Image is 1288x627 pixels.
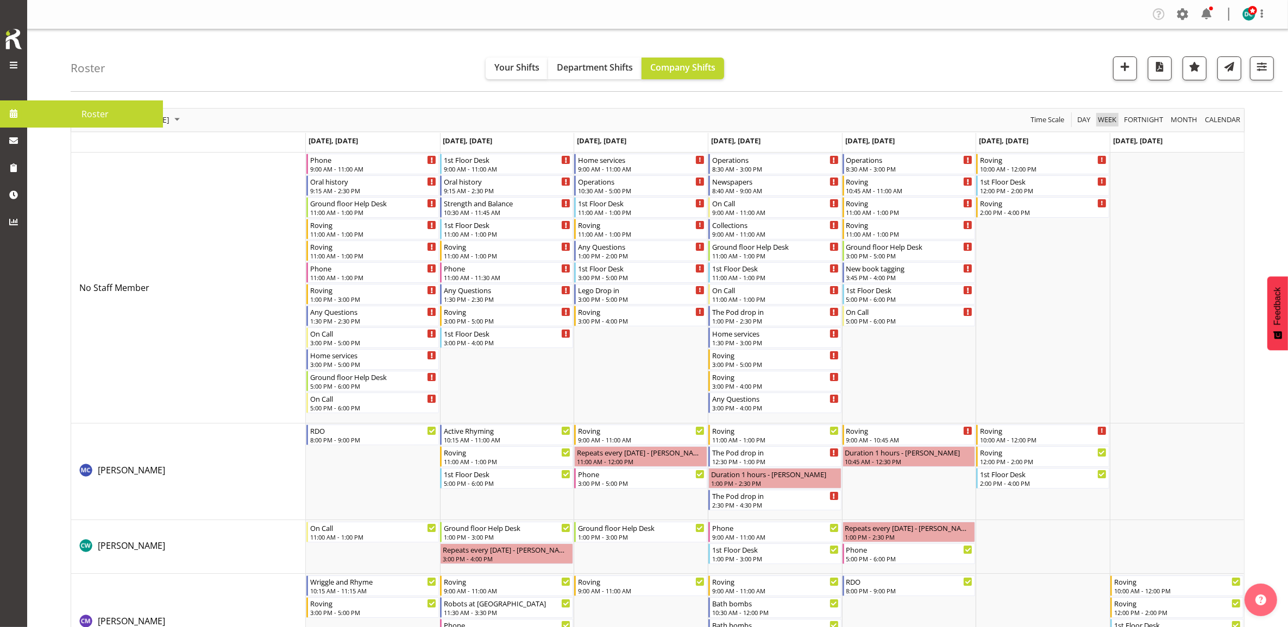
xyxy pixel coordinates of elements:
div: No Staff Member"s event - Roving Begin From Thursday, October 2, 2025 at 3:00:00 PM GMT+13:00 End... [708,349,841,370]
a: [PERSON_NAME] [98,464,165,477]
div: 2:00 PM - 4:00 PM [980,208,1107,217]
div: No Staff Member"s event - Roving Begin From Friday, October 3, 2025 at 10:45:00 AM GMT+13:00 Ends... [843,175,976,196]
div: 10:15 AM - 11:15 AM [310,586,437,595]
div: 9:00 AM - 11:00 AM [444,164,570,173]
div: Aurora Catu"s event - Active Rhyming Begin From Tuesday, September 30, 2025 at 10:15:00 AM GMT+13... [440,425,573,445]
div: On Call [310,522,437,533]
div: 9:00 AM - 11:00 AM [578,164,705,173]
div: Bath bombs [712,598,839,609]
div: 3:00 PM - 5:00 PM [578,295,705,303]
div: Catherine Wilson"s event - Ground floor Help Desk Begin From Wednesday, October 1, 2025 at 1:00:0... [574,522,707,542]
a: Roster [27,100,163,128]
span: [PERSON_NAME] [98,464,165,476]
button: Month [1203,113,1242,126]
div: No Staff Member"s event - On Call Begin From Monday, September 29, 2025 at 3:00:00 PM GMT+13:00 E... [306,327,439,348]
div: New book tagging [846,263,973,274]
div: Chamique Mamolo"s event - Bath bombs Begin From Thursday, October 2, 2025 at 10:30:00 AM GMT+13:0... [708,597,841,618]
div: Oral history [444,176,570,187]
img: Rosterit icon logo [3,27,24,51]
span: calendar [1204,113,1241,126]
div: No Staff Member"s event - On Call Begin From Friday, October 3, 2025 at 5:00:00 PM GMT+13:00 Ends... [843,306,976,326]
button: Timeline Day [1076,113,1092,126]
div: No Staff Member"s event - New book tagging Begin From Friday, October 3, 2025 at 3:45:00 PM GMT+1... [843,262,976,283]
div: Repeats every [DATE] - [PERSON_NAME] [443,544,570,555]
div: No Staff Member"s event - Ground floor Help Desk Begin From Monday, September 29, 2025 at 11:00:0... [306,197,439,218]
div: 8:30 AM - 3:00 PM [846,164,973,173]
div: Phone [310,263,437,274]
div: 3:00 PM - 4:00 PM [578,316,705,325]
div: Aurora Catu"s event - RDO Begin From Monday, September 29, 2025 at 8:00:00 PM GMT+13:00 Ends At M... [306,425,439,445]
div: No Staff Member"s event - Operations Begin From Thursday, October 2, 2025 at 8:30:00 AM GMT+13:00... [708,154,841,174]
div: 9:00 AM - 11:00 AM [310,164,437,173]
div: Chamique Mamolo"s event - Roving Begin From Sunday, October 5, 2025 at 12:00:00 PM GMT+13:00 Ends... [1110,597,1243,618]
div: Duration 1 hours - [PERSON_NAME] [711,468,839,479]
div: 1st Floor Desk [444,219,570,230]
div: 8:30 AM - 3:00 PM [712,164,839,173]
div: Aurora Catu"s event - Roving Begin From Tuesday, September 30, 2025 at 11:00:00 AM GMT+13:00 Ends... [440,446,573,467]
span: Roster [33,106,158,122]
div: 3:00 PM - 5:00 PM [310,360,437,369]
div: No Staff Member"s event - 1st Floor Desk Begin From Friday, October 3, 2025 at 5:00:00 PM GMT+13:... [843,284,976,305]
div: Roving [444,241,570,252]
span: Day [1076,113,1091,126]
div: No Staff Member"s event - Home services Begin From Monday, September 29, 2025 at 3:00:00 PM GMT+1... [306,349,439,370]
div: Aurora Catu"s event - Phone Begin From Wednesday, October 1, 2025 at 3:00:00 PM GMT+13:00 Ends At... [574,468,707,489]
div: Roving [578,306,705,317]
div: 11:00 AM - 1:00 PM [310,230,437,238]
td: No Staff Member resource [71,153,306,423]
button: Department Shifts [548,58,642,79]
div: Any Questions [310,306,437,317]
div: No Staff Member"s event - Ground floor Help Desk Begin From Friday, October 3, 2025 at 3:00:00 PM... [843,240,976,261]
div: No Staff Member"s event - Operations Begin From Wednesday, October 1, 2025 at 10:30:00 AM GMT+13:... [574,175,707,196]
div: 11:00 AM - 1:00 PM [712,251,839,260]
div: Roving [846,198,973,208]
span: No Staff Member [79,282,149,294]
span: [PERSON_NAME] [98,615,165,627]
div: 3:00 PM - 5:00 PM [578,273,705,282]
div: No Staff Member"s event - 1st Floor Desk Begin From Tuesday, September 30, 2025 at 3:00:00 PM GMT... [440,327,573,348]
div: 9:00 AM - 11:00 AM [444,586,570,595]
div: 1:00 PM - 3:00 PM [310,295,437,303]
div: 3:00 PM - 4:00 PM [444,338,570,347]
div: No Staff Member"s event - Home services Begin From Wednesday, October 1, 2025 at 9:00:00 AM GMT+1... [574,154,707,174]
div: 9:00 AM - 11:00 AM [712,586,839,595]
div: 2:30 PM - 4:30 PM [712,501,839,509]
div: The Pod drop in [712,447,839,458]
div: 8:00 PM - 9:00 PM [846,586,973,595]
div: Chamique Mamolo"s event - Roving Begin From Wednesday, October 1, 2025 at 9:00:00 AM GMT+13:00 En... [574,575,707,596]
div: 8:00 PM - 9:00 PM [310,435,437,444]
div: 1:00 PM - 3:00 PM [444,533,570,541]
div: No Staff Member"s event - On Call Begin From Monday, September 29, 2025 at 5:00:00 PM GMT+13:00 E... [306,392,439,413]
div: No Staff Member"s event - On Call Begin From Thursday, October 2, 2025 at 11:00:00 AM GMT+13:00 E... [708,284,841,305]
div: Roving [444,306,570,317]
button: Timeline Month [1169,113,1199,126]
div: No Staff Member"s event - 1st Floor Desk Begin From Wednesday, October 1, 2025 at 11:00:00 AM GMT... [574,197,707,218]
div: 11:00 AM - 1:00 PM [310,251,437,260]
div: Roving [578,425,705,436]
div: No Staff Member"s event - Roving Begin From Saturday, October 4, 2025 at 10:00:00 AM GMT+13:00 En... [976,154,1109,174]
div: Oral history [310,176,437,187]
button: Highlight an important date within the roster. [1183,56,1207,80]
span: Fortnight [1123,113,1164,126]
div: Repeats every [DATE] - [PERSON_NAME] [845,522,973,533]
div: 3:45 PM - 4:00 PM [846,273,973,282]
div: Roving [578,576,705,587]
button: Filter Shifts [1250,56,1274,80]
div: 3:00 PM - 5:00 PM [310,338,437,347]
div: Catherine Wilson"s event - Repeats every friday - Catherine Wilson Begin From Friday, October 3, ... [843,522,976,542]
div: No Staff Member"s event - Ground floor Help Desk Begin From Thursday, October 2, 2025 at 11:00:00... [708,240,841,261]
div: Home services [578,154,705,165]
div: 10:45 AM - 11:00 AM [846,186,973,195]
button: Fortnight [1122,113,1165,126]
div: Collections [712,219,839,230]
div: Aurora Catu"s event - Roving Begin From Wednesday, October 1, 2025 at 9:00:00 AM GMT+13:00 Ends A... [574,425,707,445]
div: 5:00 PM - 6:00 PM [310,403,437,412]
div: Lego Drop in [578,284,705,295]
div: No Staff Member"s event - Roving Begin From Monday, September 29, 2025 at 11:00:00 AM GMT+13:00 E... [306,240,439,261]
img: help-xxl-2.png [1255,594,1266,605]
div: Chamique Mamolo"s event - Roving Begin From Thursday, October 2, 2025 at 9:00:00 AM GMT+13:00 End... [708,575,841,596]
div: On Call [712,198,839,208]
div: Roving [846,176,973,187]
div: Operations [578,176,705,187]
div: Roving [980,198,1107,208]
